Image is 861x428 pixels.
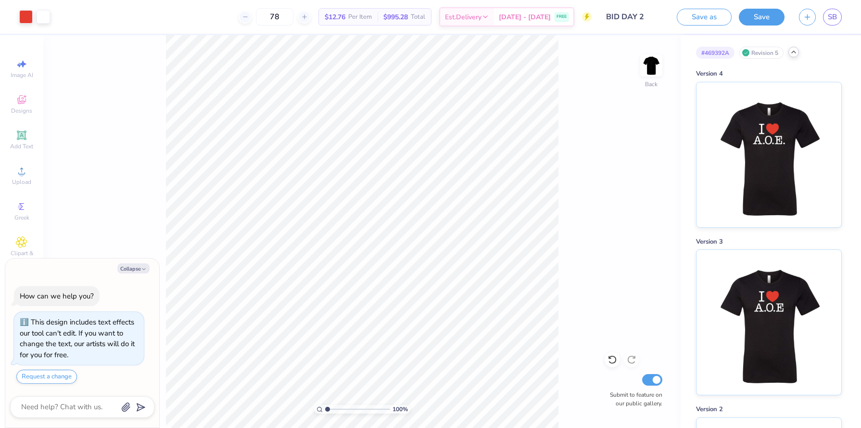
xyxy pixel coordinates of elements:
span: Per Item [348,12,372,22]
button: Collapse [117,263,150,273]
img: Version 4 [709,82,828,227]
input: – – [256,8,293,26]
div: Version 3 [696,237,842,247]
span: Est. Delivery [445,12,481,22]
button: Save [739,9,785,26]
span: $995.28 [383,12,408,22]
a: SB [823,9,842,26]
img: Version 3 [709,250,828,395]
button: Save as [677,9,732,26]
div: This design includes text effects our tool can't edit. If you want to change the text, our artist... [20,317,135,360]
span: Add Text [10,143,33,150]
div: Version 4 [696,69,842,79]
span: Designs [11,107,32,115]
span: SB [828,12,837,23]
button: Request a change [16,370,77,384]
div: Version 2 [696,405,842,415]
span: 100 % [393,405,408,414]
span: Total [411,12,425,22]
span: Upload [12,178,31,186]
img: Back [642,56,661,75]
div: # 469392A [696,47,734,59]
span: $12.76 [325,12,345,22]
span: Greek [14,214,29,221]
span: FREE [557,13,567,20]
label: Submit to feature on our public gallery. [605,390,662,408]
div: How can we help you? [20,291,94,301]
div: Back [645,80,658,89]
span: [DATE] - [DATE] [499,12,551,22]
input: Untitled Design [599,7,670,26]
div: Revision 5 [739,47,784,59]
span: Image AI [11,71,33,79]
span: Clipart & logos [5,249,38,265]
